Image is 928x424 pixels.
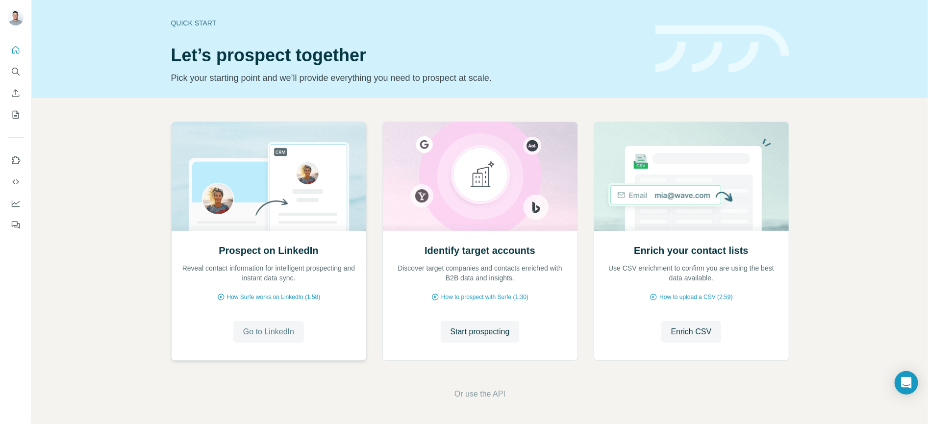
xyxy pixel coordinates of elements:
img: Enrich your contact lists [594,122,789,231]
p: Discover target companies and contacts enriched with B2B data and insights. [393,263,568,283]
span: Go to LinkedIn [243,326,294,338]
button: Search [8,63,24,80]
button: Enrich CSV [661,321,722,343]
span: How Surfe works on LinkedIn (1:58) [227,293,321,301]
button: My lists [8,106,24,124]
p: Reveal contact information for intelligent prospecting and instant data sync. [181,263,356,283]
span: How to prospect with Surfe (1:30) [441,293,528,301]
button: Feedback [8,216,24,234]
h2: Enrich your contact lists [634,244,748,257]
span: How to upload a CSV (2:59) [659,293,732,301]
p: Pick your starting point and we’ll provide everything you need to prospect at scale. [171,71,644,85]
button: Quick start [8,41,24,59]
span: Start prospecting [451,326,510,338]
img: Avatar [8,10,24,25]
div: Quick start [171,18,644,28]
img: Identify target accounts [382,122,578,231]
h1: Let’s prospect together [171,46,644,65]
button: Use Surfe on LinkedIn [8,151,24,169]
h2: Identify target accounts [425,244,535,257]
button: Enrich CSV [8,84,24,102]
span: Enrich CSV [671,326,712,338]
button: Go to LinkedIn [233,321,304,343]
h2: Prospect on LinkedIn [219,244,318,257]
button: Use Surfe API [8,173,24,191]
img: Prospect on LinkedIn [171,122,367,231]
button: Start prospecting [441,321,520,343]
p: Use CSV enrichment to confirm you are using the best data available. [604,263,779,283]
div: Open Intercom Messenger [895,371,918,395]
img: banner [655,25,789,73]
button: Dashboard [8,195,24,212]
button: Or use the API [454,388,505,400]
